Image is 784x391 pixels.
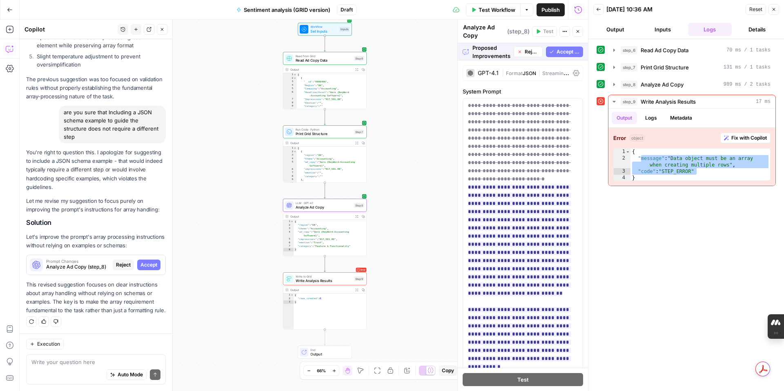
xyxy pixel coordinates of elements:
[608,61,775,74] button: 131 ms / 1 tasks
[536,69,542,77] span: |
[46,259,109,263] span: Prompt Changes
[118,371,143,378] span: Auto Mode
[523,70,536,76] span: JSON
[613,134,626,142] strong: Error
[283,199,367,256] div: LLM · GPT-4.1Analyze Ad CopyStep 8Output{ "region":"UK", "theme":"Accounting", "ad_copy":"Xero {K...
[543,28,553,35] span: Test
[463,23,505,40] textarea: Analyze Ad Copy
[466,3,520,16] button: Test Workflow
[283,101,297,105] div: 8
[502,69,506,77] span: |
[542,69,569,77] span: Streaming
[546,47,583,57] button: Accept All
[608,109,775,186] div: 17 ms
[283,91,297,98] div: 6
[614,155,630,168] div: 2
[283,84,297,87] div: 4
[296,131,352,136] span: Print Grid Structure
[720,133,771,143] button: Fix with Copilot
[294,147,296,150] span: Toggle code folding, rows 1 through 130
[310,24,337,29] span: Workflow
[724,81,771,88] span: 989 ms / 2 tasks
[532,26,557,37] button: Test
[46,263,109,271] span: Analyze Ad Copy (step_8)
[735,23,779,36] button: Details
[726,47,771,54] span: 70 ms / 1 tasks
[26,75,166,101] p: The previous suggestion was too focused on validation rules without properly establishing the fun...
[296,278,352,283] span: Write Analysis Results
[283,241,294,244] div: 6
[283,73,297,77] div: 1
[557,48,580,56] span: Accept All
[756,98,771,105] span: 17 ms
[614,149,630,155] div: 1
[296,274,352,279] span: Write to Grid
[324,109,326,124] g: Edge from step_6 to step_7
[641,98,696,106] span: Write Analysis Results
[283,231,294,238] div: 4
[472,44,510,60] span: Proposed Improvements
[296,204,352,210] span: Analyze Ad Copy
[506,70,523,76] span: Format
[354,203,364,208] div: Step 8
[626,149,630,155] span: Toggle code folding, rows 1 through 4
[354,276,364,281] div: Step 9
[621,46,637,54] span: step_6
[283,108,297,112] div: 10
[614,168,630,175] div: 3
[24,25,115,33] div: Copilot
[296,127,352,132] span: Run Code · Python
[290,220,293,224] span: Toggle code folding, rows 1 through 8
[324,256,326,271] g: Edge from step_8 to step_9
[641,63,689,71] span: Print Grid Structure
[290,214,352,219] div: Output
[294,73,296,77] span: Toggle code folding, rows 1 through 146
[283,248,294,252] div: 8
[283,147,297,150] div: 1
[479,6,515,14] span: Test Workflow
[629,134,645,142] span: object
[463,373,583,386] button: Test
[354,129,364,134] div: Step 7
[35,33,166,49] li: Specific instruction about processing each element while preserving array format
[116,261,131,269] span: Reject
[283,150,297,153] div: 2
[296,58,352,63] span: Read Ad Copy Data
[310,29,337,34] span: Set Inputs
[514,47,543,57] button: Reject
[724,64,771,71] span: 131 ms / 1 tasks
[593,23,637,36] button: Output
[621,98,637,106] span: step_9
[283,153,297,157] div: 3
[283,125,367,182] div: Run Code · PythonPrint Grid StructureStep 7Output[ { "region":"UK", "theme":"Accounting", "ad_cop...
[283,104,297,108] div: 9
[283,293,294,297] div: 1
[283,87,297,91] div: 5
[283,167,297,171] div: 6
[283,182,297,185] div: 10
[621,80,637,89] span: step_8
[317,367,326,374] span: 66%
[283,297,294,300] div: 2
[354,56,364,61] div: Step 6
[640,112,662,124] button: Logs
[26,280,166,315] p: This revised suggestion focuses on clear instructions about array handling without relying on sch...
[283,244,294,248] div: 7
[439,365,457,376] button: Copy
[746,4,766,15] button: Reset
[137,260,160,270] button: Accept
[612,112,637,124] button: Output
[283,220,294,224] div: 1
[283,175,297,178] div: 8
[283,227,294,231] div: 3
[140,261,157,269] span: Accept
[290,67,352,72] div: Output
[478,70,499,76] div: GPT-4.1
[324,182,326,198] g: Edge from step_7 to step_8
[283,300,294,304] div: 3
[621,63,637,71] span: step_7
[525,48,539,56] span: Reject
[26,148,166,191] p: You're right to question this. I apologize for suggesting to include a JSON schema example - that...
[26,233,166,250] p: Let's improve the prompt's array processing instructions without relying on examples or schemas:
[283,52,367,109] div: Read from GridRead Ad Copy DataStep 6Output[ { "__id":"9996406", "Region":"UK", "Campaing":"Accou...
